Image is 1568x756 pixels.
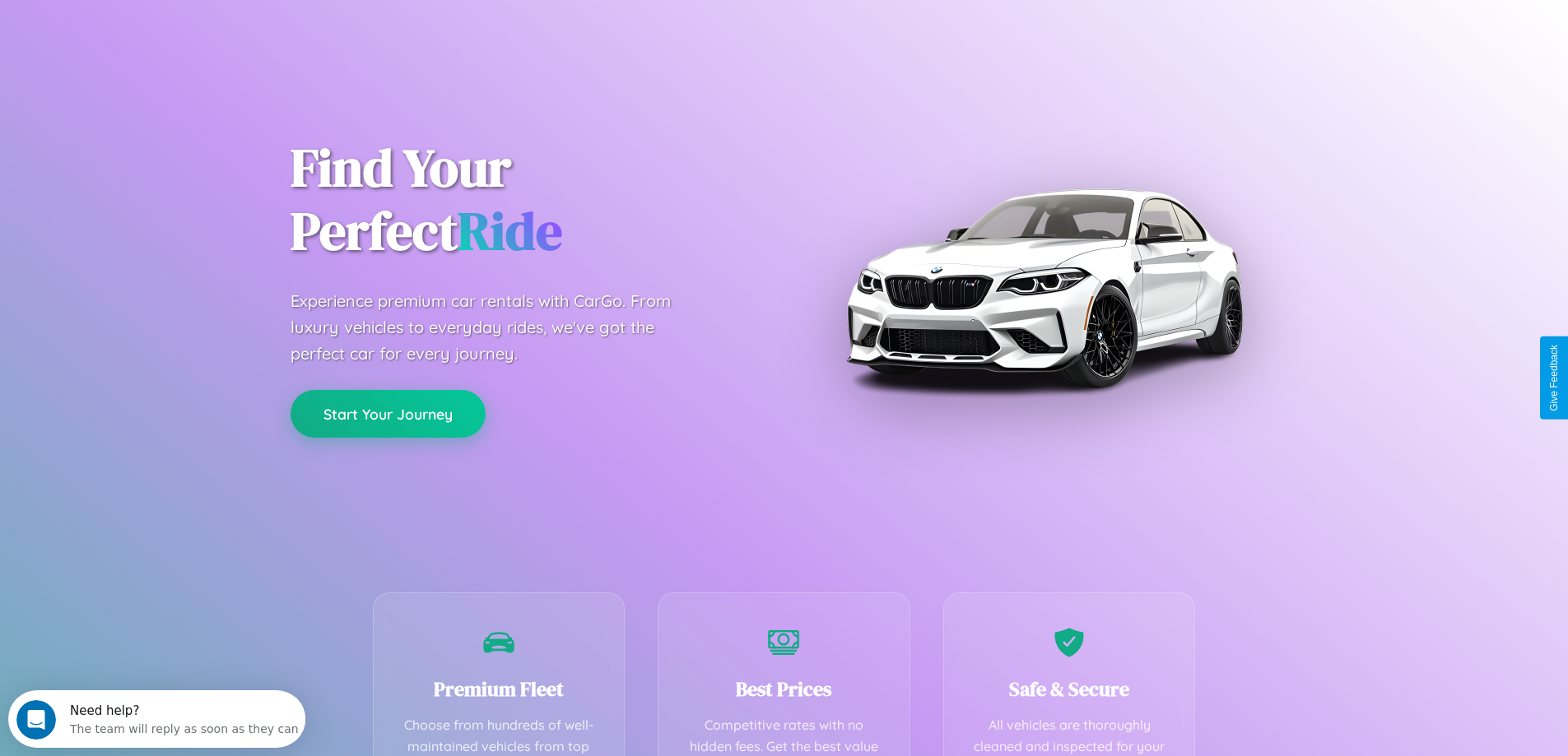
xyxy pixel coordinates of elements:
div: Need help? [62,14,291,27]
h1: Find Your Perfect [291,137,760,263]
p: Experience premium car rentals with CarGo. From luxury vehicles to everyday rides, we've got the ... [291,288,702,367]
h3: Safe & Secure [969,675,1170,703]
span: Ride [458,195,562,267]
h3: Best Prices [683,675,885,703]
button: Start Your Journey [291,390,486,438]
div: Open Intercom Messenger [7,7,306,52]
h3: Premium Fleet [398,675,600,703]
iframe: Intercom live chat discovery launcher [8,690,305,748]
img: Premium BMW car rental vehicle [838,82,1249,494]
div: The team will reply as soon as they can [62,27,291,44]
div: Give Feedback [1548,345,1560,411]
iframe: Intercom live chat [16,700,56,740]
